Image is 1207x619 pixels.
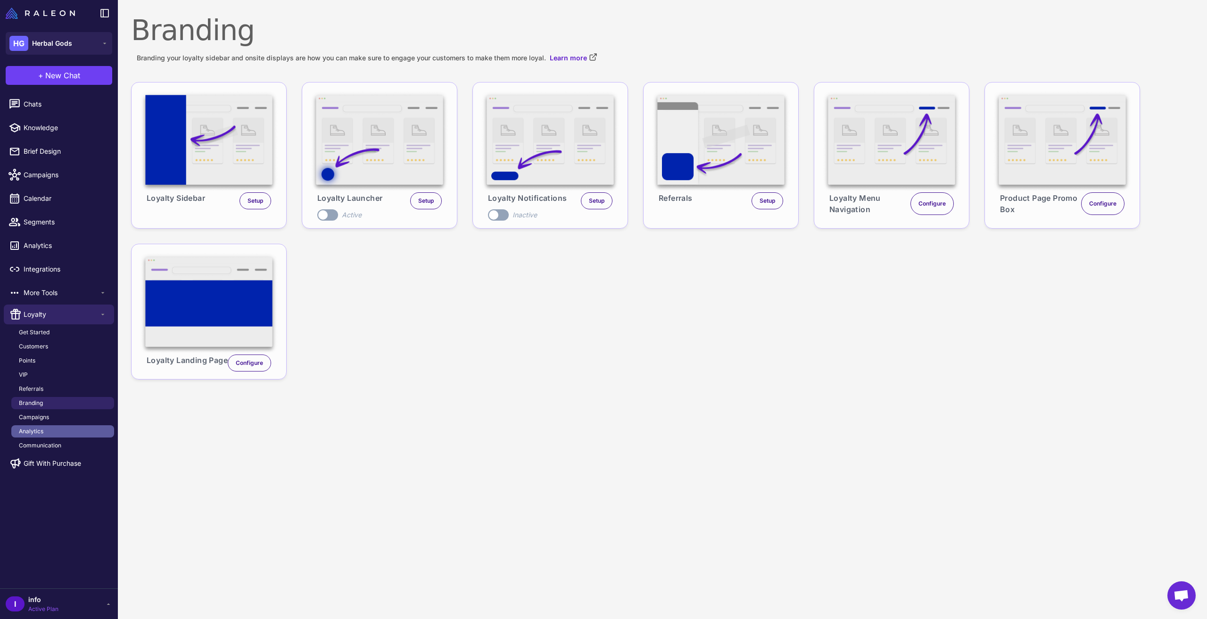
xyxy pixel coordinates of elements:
span: Communication [19,441,61,450]
a: Campaigns [11,411,114,423]
a: Brief Design [4,141,114,161]
img: Raleon Logo [6,8,75,19]
span: Analytics [19,427,43,436]
span: Branding [19,399,43,407]
span: Referrals [659,192,693,209]
a: Knowledge [4,118,114,138]
span: Gift With Purchase [24,458,81,469]
span: Product Page Promo Box [1000,192,1081,215]
a: Branding [11,397,114,409]
a: Referrals [11,383,114,395]
a: VIP [11,369,114,381]
a: Campaigns [4,165,114,185]
span: Setup [589,197,604,205]
span: VIP [19,371,28,379]
span: Loyalty Notifications [488,192,567,209]
span: Calendar [24,193,107,204]
a: Points [11,355,114,367]
span: Setup [418,197,434,205]
span: Points [19,356,35,365]
span: Branding your loyalty sidebar and onsite displays are how you can make sure to engage your custom... [137,53,546,63]
h1: Branding [131,13,1194,47]
img: Loyalty Landing Page [139,252,279,354]
img: Loyalty Notifications [480,90,620,192]
span: + [38,70,43,81]
span: Loyalty Menu Navigation [829,192,910,215]
span: Brief Design [24,146,107,157]
img: Loyalty Launcher [310,90,449,192]
a: Segments [4,212,114,232]
a: Calendar [4,189,114,208]
span: Segments [24,217,107,227]
button: +New Chat [6,66,112,85]
span: Get Started [19,328,50,337]
img: Loyalty Menu Navigation [822,90,961,192]
span: Setup [760,197,775,205]
span: Analytics [24,240,107,251]
a: Gift With Purchase [4,454,114,473]
div: Open chat [1167,581,1196,610]
button: HGHerbal Gods [6,32,112,55]
span: Loyalty Landing Page [147,355,228,371]
a: Integrations [4,259,114,279]
span: Herbal Gods [32,38,72,49]
span: Knowledge [24,123,107,133]
img: Loyalty Sidebar [139,90,279,192]
span: Configure [918,199,946,208]
span: Customers [19,342,48,351]
span: Chats [24,99,107,109]
img: Referrals [651,90,791,192]
span: Integrations [24,264,107,274]
span: Loyalty Sidebar [147,192,205,209]
a: Analytics [4,236,114,256]
span: Referrals [19,385,43,393]
span: More Tools [24,288,99,298]
a: Chats [4,94,114,114]
a: Analytics [11,425,114,437]
div: HG [9,36,28,51]
div: Active [342,210,362,220]
span: Setup [248,197,263,205]
span: Loyalty [24,309,99,320]
span: Loyalty Launcher [317,192,382,209]
a: Customers [11,340,114,353]
a: Communication [11,439,114,452]
span: New Chat [45,70,80,81]
span: Campaigns [19,413,49,421]
span: Campaigns [24,170,107,180]
span: info [28,594,58,605]
div: I [6,596,25,611]
span: Active Plan [28,605,58,613]
a: Raleon Logo [6,8,79,19]
span: Configure [236,359,263,367]
a: Learn more [550,53,597,63]
a: Get Started [11,326,114,338]
div: Inactive [513,210,537,220]
span: Configure [1089,199,1116,208]
img: Product Page Promo Box [992,90,1132,192]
